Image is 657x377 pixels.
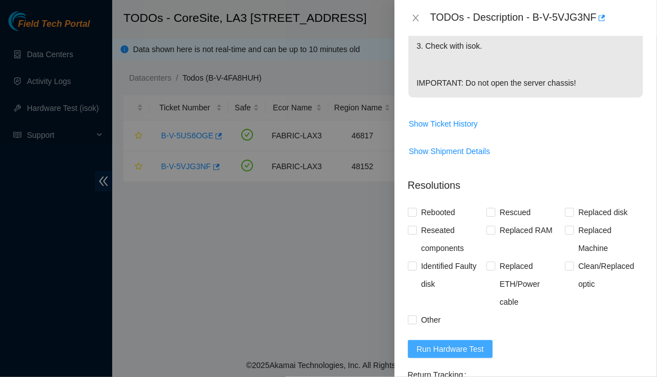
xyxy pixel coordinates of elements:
[408,13,424,24] button: Close
[574,203,632,221] span: Replaced disk
[430,9,644,27] div: TODOs - Description - B-V-5VJG3NF
[417,257,486,293] span: Identified Faulty disk
[495,203,535,221] span: Rescued
[408,169,644,193] p: Resolutions
[417,203,460,221] span: Rebooted
[408,142,491,160] button: Show Shipment Details
[574,221,644,257] span: Replaced Machine
[495,221,557,239] span: Replaced RAM
[411,13,420,22] span: close
[409,118,478,130] span: Show Ticket History
[417,343,484,355] span: Run Hardware Test
[408,340,493,358] button: Run Hardware Test
[408,115,479,133] button: Show Ticket History
[417,221,486,257] span: Reseated components
[409,145,490,157] span: Show Shipment Details
[417,311,445,329] span: Other
[495,257,565,311] span: Replaced ETH/Power cable
[574,257,644,293] span: Clean/Replaced optic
